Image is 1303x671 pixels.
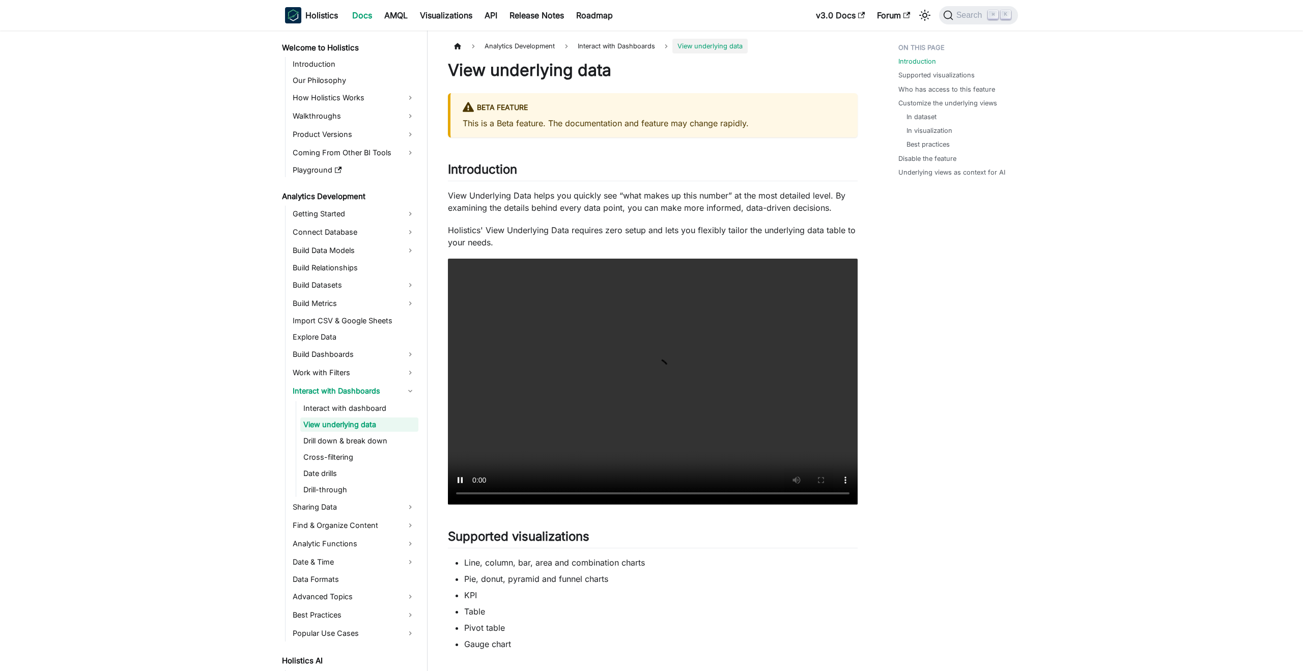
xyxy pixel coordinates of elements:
[290,145,418,161] a: Coming From Other BI Tools
[448,39,467,53] a: Home page
[290,206,418,222] a: Getting Started
[907,126,952,135] a: In visualization
[898,98,997,108] a: Customize the underlying views
[290,625,418,641] a: Popular Use Cases
[464,638,858,650] li: Gauge chart
[290,163,418,177] a: Playground
[672,39,748,53] span: View underlying data
[464,622,858,634] li: Pivot table
[448,162,858,181] h2: Introduction
[300,483,418,497] a: Drill-through
[573,39,660,53] span: Interact with Dashboards
[898,70,975,80] a: Supported visualizations
[898,57,936,66] a: Introduction
[290,242,418,259] a: Build Data Models
[300,450,418,464] a: Cross-filtering
[290,554,418,570] a: Date & Time
[463,101,845,115] div: BETA FEATURE
[463,117,845,129] p: This is a Beta feature. The documentation and feature may change rapidly.
[448,529,858,548] h2: Supported visualizations
[290,536,418,552] a: Analytic Functions
[300,417,418,432] a: View underlying data
[898,154,956,163] a: Disable the feature
[290,607,418,623] a: Best Practices
[300,401,418,415] a: Interact with dashboard
[464,589,858,601] li: KPI
[907,112,937,122] a: In dataset
[479,39,560,53] span: Analytics Development
[290,346,418,362] a: Build Dashboards
[290,330,418,344] a: Explore Data
[290,90,418,106] a: How Holistics Works
[378,7,414,23] a: AMQL
[907,139,950,149] a: Best practices
[464,573,858,585] li: Pie, donut, pyramid and funnel charts
[810,7,871,23] a: v3.0 Docs
[290,517,418,534] a: Find & Organize Content
[290,224,418,240] a: Connect Database
[290,383,418,399] a: Interact with Dashboards
[305,9,338,21] b: Holistics
[285,7,301,23] img: Holistics
[464,605,858,618] li: Table
[917,7,933,23] button: Switch between dark and light mode (currently light mode)
[464,556,858,569] li: Line, column, bar, area and combination charts
[346,7,378,23] a: Docs
[290,499,418,515] a: Sharing Data
[871,7,916,23] a: Forum
[448,60,858,80] h1: View underlying data
[939,6,1018,24] button: Search (Command+K)
[279,41,418,55] a: Welcome to Holistics
[290,261,418,275] a: Build Relationships
[290,314,418,328] a: Import CSV & Google Sheets
[448,189,858,214] p: View Underlying Data helps you quickly see “what makes up this number” at the most detailed level...
[448,39,858,53] nav: Breadcrumbs
[279,189,418,204] a: Analytics Development
[570,7,619,23] a: Roadmap
[448,259,858,505] video: Your browser does not support embedding video, but you can .
[290,108,418,124] a: Walkthroughs
[988,10,998,19] kbd: ⌘
[285,7,338,23] a: HolisticsHolistics
[279,654,418,668] a: Holistics AI
[290,295,418,312] a: Build Metrics
[290,365,418,381] a: Work with Filters
[953,11,988,20] span: Search
[448,224,858,248] p: Holistics' View Underlying Data requires zero setup and lets you flexibly tailor the underlying d...
[290,57,418,71] a: Introduction
[898,85,995,94] a: Who has access to this feature
[478,7,503,23] a: API
[290,277,418,293] a: Build Datasets
[898,167,1005,177] a: Underlying views as context for AI
[300,434,418,448] a: Drill down & break down
[300,466,418,481] a: Date drills
[290,126,418,143] a: Product Versions
[414,7,478,23] a: Visualizations
[290,73,418,88] a: Our Philosophy
[1001,10,1011,19] kbd: K
[275,31,428,671] nav: Docs sidebar
[503,7,570,23] a: Release Notes
[290,572,418,586] a: Data Formats
[290,589,418,605] a: Advanced Topics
